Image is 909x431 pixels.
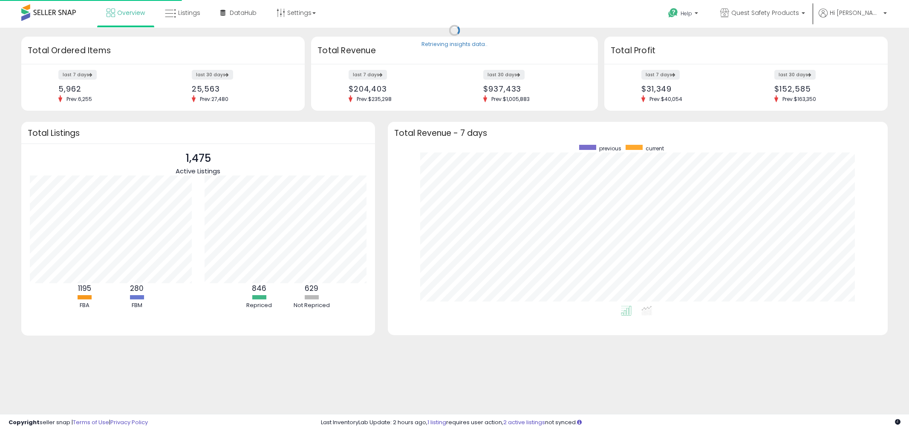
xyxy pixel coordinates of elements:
[28,130,369,136] h3: Total Listings
[58,84,156,93] div: 5,962
[234,302,285,310] div: Repriced
[731,9,799,17] span: Quest Safety Products
[774,84,872,93] div: $152,585
[111,302,162,310] div: FBM
[317,45,592,57] h3: Total Revenue
[305,283,318,293] b: 629
[230,9,257,17] span: DataHub
[599,145,621,152] span: previous
[645,95,687,103] span: Prev: $40,054
[421,41,488,49] div: Retrieving insights data..
[349,70,387,80] label: last 7 days
[641,84,739,93] div: $31,349
[252,283,266,293] b: 846
[819,9,887,28] a: Hi [PERSON_NAME]
[668,8,678,18] i: Get Help
[130,283,144,293] b: 280
[62,95,96,103] span: Prev: 6,255
[349,84,448,93] div: $204,403
[483,84,583,93] div: $937,433
[641,70,680,80] label: last 7 days
[192,84,290,93] div: 25,563
[483,70,525,80] label: last 30 days
[611,45,881,57] h3: Total Profit
[59,302,110,310] div: FBA
[778,95,820,103] span: Prev: $163,350
[830,9,881,17] span: Hi [PERSON_NAME]
[196,95,233,103] span: Prev: 27,480
[28,45,298,57] h3: Total Ordered Items
[487,95,534,103] span: Prev: $1,005,883
[394,130,881,136] h3: Total Revenue - 7 days
[58,70,97,80] label: last 7 days
[661,1,707,28] a: Help
[192,70,233,80] label: last 30 days
[117,9,145,17] span: Overview
[78,283,91,293] b: 1195
[176,150,220,167] p: 1,475
[176,167,220,175] span: Active Listings
[646,145,664,152] span: current
[774,70,816,80] label: last 30 days
[286,302,337,310] div: Not Repriced
[681,10,692,17] span: Help
[352,95,396,103] span: Prev: $235,298
[178,9,200,17] span: Listings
